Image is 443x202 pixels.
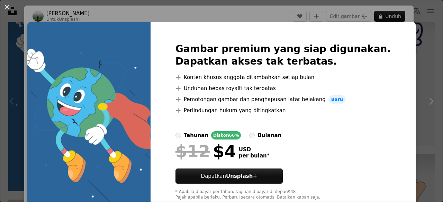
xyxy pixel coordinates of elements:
[175,189,391,200] div: * Apabila dibayar per tahun, tagihan dibayar di depan $48 Pajak apabila berlaku. Perbarui secara ...
[184,131,208,140] div: tahunan
[226,173,257,179] strong: Unsplash+
[175,133,181,138] input: tahunanDiskon66%
[211,131,241,140] div: Diskon 66%
[257,131,281,140] div: bulanan
[239,146,270,153] span: USD
[239,153,270,159] span: per bulan *
[175,43,391,68] h2: Gambar premium yang siap digunakan. Dapatkan akses tak terbatas.
[175,142,236,160] div: $4
[249,133,255,138] input: bulanan
[175,84,391,93] li: Unduhan bebas royalti tak terbatas
[328,95,346,104] span: Baru
[175,142,210,160] span: $12
[175,169,283,184] button: DapatkanUnsplash+
[175,73,391,81] li: Konten khusus anggota ditambahkan setiap bulan
[175,95,391,104] li: Pemotongan gambar dan penghapusan latar belakang
[175,106,391,115] li: Perlindungan hukum yang ditingkatkan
